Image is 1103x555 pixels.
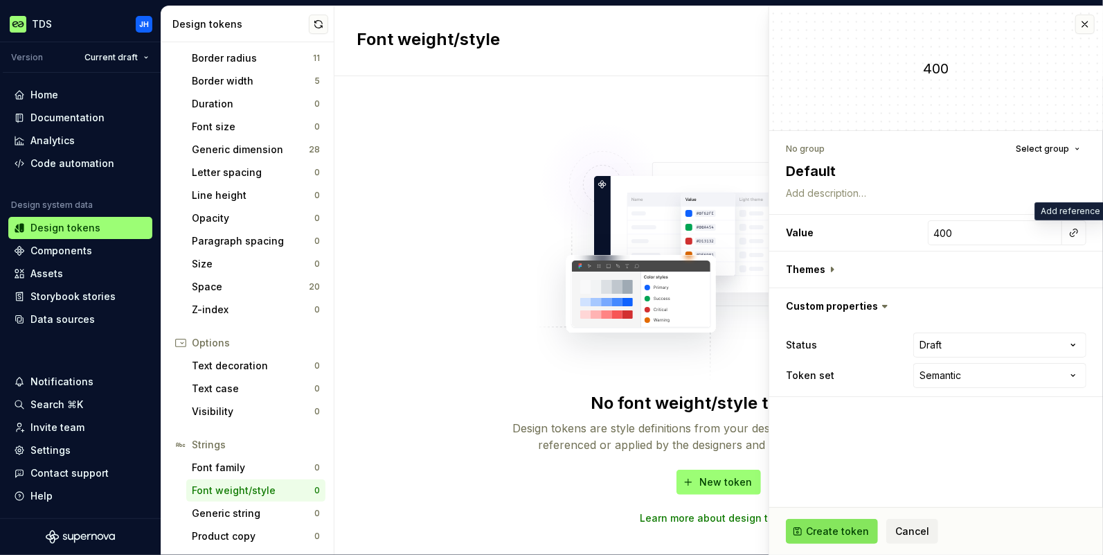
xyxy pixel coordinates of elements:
label: Token set [786,369,834,382]
a: Font family0 [186,457,325,479]
div: Notifications [30,375,93,389]
a: Size0 [186,253,325,275]
div: Options [192,336,320,350]
div: 11 [313,53,320,64]
div: Letter spacing [192,166,314,179]
button: Select group [1010,139,1086,159]
img: c8550e5c-f519-4da4-be5f-50b4e1e1b59d.png [10,16,26,33]
div: Line height [192,188,314,202]
a: Product copy0 [186,525,325,547]
a: Border radius11 [186,47,325,69]
div: 0 [314,485,320,496]
button: Cancel [886,519,938,544]
div: Generic string [192,506,314,520]
a: Invite team [8,416,152,439]
span: Create token [806,525,869,538]
div: 400 [769,59,1103,78]
div: Code automation [30,157,114,170]
div: Font size [192,120,314,134]
div: Border radius [192,51,313,65]
div: Text decoration [192,359,314,373]
button: New token [676,470,761,495]
button: Current draft [78,48,155,67]
div: Home [30,88,58,102]
div: Design system data [11,200,93,211]
div: Design tokens [30,221,100,235]
div: Search ⌘K [30,398,83,412]
a: Data sources [8,308,152,331]
a: Duration0 [186,93,325,115]
div: No group [786,143,825,155]
a: Home [8,84,152,106]
div: TDS [32,17,52,31]
div: 0 [314,462,320,473]
a: Analytics [8,130,152,152]
div: 0 [314,167,320,178]
div: 28 [309,144,320,155]
div: Duration [192,97,314,111]
div: 0 [314,406,320,417]
a: Learn more about design tokens [640,511,798,525]
div: Storybook stories [30,290,116,303]
span: Select group [1016,143,1069,155]
a: Design tokens [8,217,152,239]
div: Help [30,489,53,503]
div: Text case [192,382,314,396]
div: Settings [30,443,71,457]
button: Help [8,485,152,507]
div: 0 [314,508,320,519]
div: 5 [314,76,320,87]
label: Status [786,338,817,352]
a: Generic string0 [186,502,325,525]
a: Paragraph spacing0 [186,230,325,252]
a: Z-index0 [186,299,325,321]
div: Documentation [30,111,105,125]
a: Line height0 [186,184,325,206]
a: Assets [8,263,152,285]
div: 0 [314,236,320,247]
div: 0 [314,190,320,201]
a: Border width5 [186,70,325,92]
a: Code automation [8,152,152,175]
div: 0 [314,531,320,542]
a: Supernova Logo [46,530,115,544]
a: Text case0 [186,378,325,400]
div: 0 [314,304,320,315]
a: Letter spacing0 [186,161,325,184]
div: Design tokens [172,17,309,31]
div: 0 [314,213,320,224]
a: Space20 [186,276,325,298]
div: Assets [30,267,63,281]
button: TDSJH [3,9,158,39]
span: Cancel [895,525,929,538]
div: 0 [314,121,320,132]
div: Border width [192,74,314,88]
textarea: Default [783,159,1084,184]
a: Visibility0 [186,400,325,423]
div: Version [11,52,43,63]
div: 0 [314,258,320,270]
a: Storybook stories [8,285,152,308]
div: 0 [314,360,320,371]
a: Settings [8,439,152,461]
div: 0 [314,98,320,109]
div: Space [192,280,309,294]
div: Invite team [30,421,84,434]
div: Contact support [30,466,109,480]
div: Size [192,257,314,271]
button: Search ⌘K [8,394,152,416]
a: Text decoration0 [186,355,325,377]
span: Current draft [84,52,138,63]
button: Contact support [8,462,152,484]
div: Design tokens are style definitions from your design system, that can be easily referenced or app... [497,420,940,453]
a: Font weight/style0 [186,479,325,502]
div: JH [139,19,149,30]
a: Documentation [8,107,152,129]
button: Create token [786,519,878,544]
a: Components [8,240,152,262]
div: Product copy [192,529,314,543]
button: Notifications [8,371,152,393]
span: New token [699,475,752,489]
div: Z-index [192,303,314,317]
div: Visibility [192,405,314,419]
